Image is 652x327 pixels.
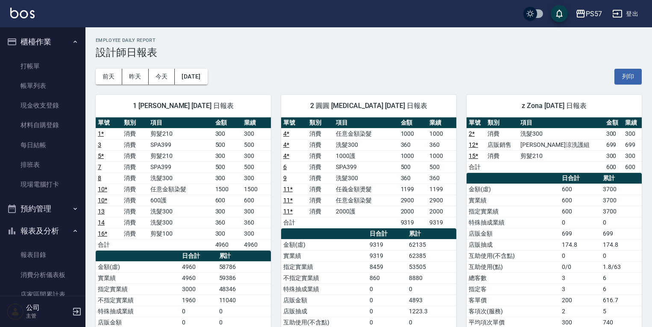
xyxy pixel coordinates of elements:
[307,172,333,184] td: 消費
[485,128,518,139] td: 消費
[180,283,217,295] td: 3000
[98,219,105,226] a: 14
[122,139,148,150] td: 消費
[367,295,407,306] td: 0
[213,128,242,139] td: 300
[149,69,175,85] button: 今天
[148,228,213,239] td: 剪髮100
[427,217,456,228] td: 9319
[3,155,82,175] a: 排班表
[96,117,122,128] th: 單號
[427,161,456,172] td: 500
[148,172,213,184] td: 洗髮300
[122,217,148,228] td: 消費
[213,195,242,206] td: 600
[96,38,642,43] h2: Employee Daily Report
[242,139,271,150] td: 500
[242,128,271,139] td: 300
[609,6,642,22] button: 登出
[604,161,623,172] td: 600
[281,217,307,228] td: 合計
[334,206,399,217] td: 2000護
[560,272,601,283] td: 3
[96,306,180,317] td: 特殊抽成業績
[560,228,601,239] td: 699
[623,117,642,128] th: 業績
[98,163,101,170] a: 7
[242,161,271,172] td: 500
[601,239,642,250] td: 174.8
[283,175,287,181] a: 9
[407,306,456,317] td: 1223.3
[601,206,642,217] td: 3700
[518,139,604,150] td: [PERSON_NAME]涼洗護組
[122,228,148,239] td: 消費
[367,272,407,283] td: 860
[242,195,271,206] td: 600
[148,161,213,172] td: SPA399
[518,150,604,161] td: 剪髮210
[213,217,242,228] td: 360
[334,117,399,128] th: 項目
[560,283,601,295] td: 3
[467,217,560,228] td: 特殊抽成業績
[427,184,456,195] td: 1199
[560,206,601,217] td: 600
[180,306,217,317] td: 0
[96,47,642,58] h3: 設計師日報表
[560,250,601,261] td: 0
[122,128,148,139] td: 消費
[96,69,122,85] button: 前天
[122,206,148,217] td: 消費
[242,184,271,195] td: 1500
[427,150,456,161] td: 1000
[367,261,407,272] td: 8459
[213,184,242,195] td: 1500
[3,245,82,265] a: 報表目錄
[467,272,560,283] td: 總客數
[307,139,333,150] td: 消費
[217,295,271,306] td: 11040
[148,128,213,139] td: 剪髮210
[307,128,333,139] td: 消費
[427,195,456,206] td: 2900
[98,141,101,148] a: 3
[427,172,456,184] td: 360
[213,228,242,239] td: 300
[148,206,213,217] td: 洗髮300
[180,251,217,262] th: 日合計
[572,5,605,23] button: PS57
[601,250,642,261] td: 0
[242,206,271,217] td: 300
[180,272,217,283] td: 4960
[217,261,271,272] td: 58786
[399,139,428,150] td: 360
[3,265,82,285] a: 消費分析儀表板
[467,228,560,239] td: 店販金額
[122,161,148,172] td: 消費
[601,283,642,295] td: 6
[122,195,148,206] td: 消費
[217,306,271,317] td: 0
[122,172,148,184] td: 消費
[518,117,604,128] th: 項目
[334,195,399,206] td: 任意金額染髮
[601,261,642,272] td: 1.8/63
[96,261,180,272] td: 金額(虛)
[427,128,456,139] td: 1000
[399,150,428,161] td: 1000
[3,220,82,242] button: 報表及分析
[3,76,82,96] a: 帳單列表
[148,117,213,128] th: 項目
[3,31,82,53] button: 櫃檯作業
[367,228,407,239] th: 日合計
[148,150,213,161] td: 剪髮210
[467,206,560,217] td: 指定實業績
[334,184,399,195] td: 任義金額燙髮
[281,306,367,317] td: 店販抽成
[601,195,642,206] td: 3700
[334,172,399,184] td: 洗髮300
[604,128,623,139] td: 300
[586,9,602,19] div: PS57
[551,5,568,22] button: save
